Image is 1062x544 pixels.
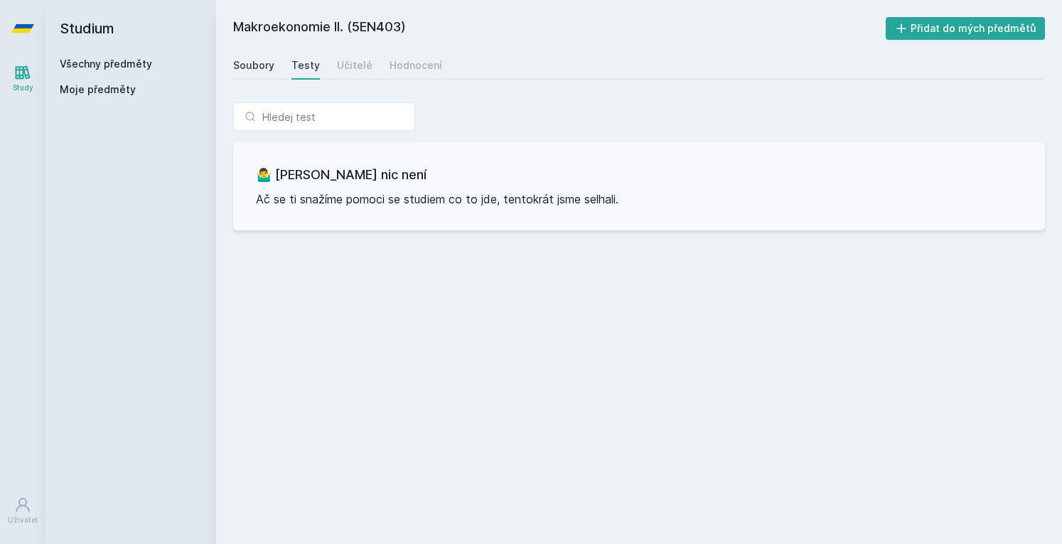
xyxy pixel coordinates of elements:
a: Uživatel [3,489,43,533]
a: Study [3,57,43,100]
div: Hodnocení [390,58,442,73]
h2: Makroekonomie II. (5EN403) [233,17,886,40]
input: Hledej test [233,102,415,131]
div: Testy [291,58,320,73]
div: Učitelé [337,58,372,73]
a: Učitelé [337,51,372,80]
button: Přidat do mých předmětů [886,17,1046,40]
a: Všechny předměty [60,58,152,70]
a: Testy [291,51,320,80]
a: Hodnocení [390,51,442,80]
p: Ač se ti snažíme pomoci se studiem co to jde, tentokrát jsme selhali. [256,191,1022,208]
div: Uživatel [8,515,38,526]
h3: 🤷‍♂️ [PERSON_NAME] nic není [256,165,1022,185]
span: Moje předměty [60,82,136,97]
div: Soubory [233,58,274,73]
a: Soubory [233,51,274,80]
div: Study [13,82,33,93]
